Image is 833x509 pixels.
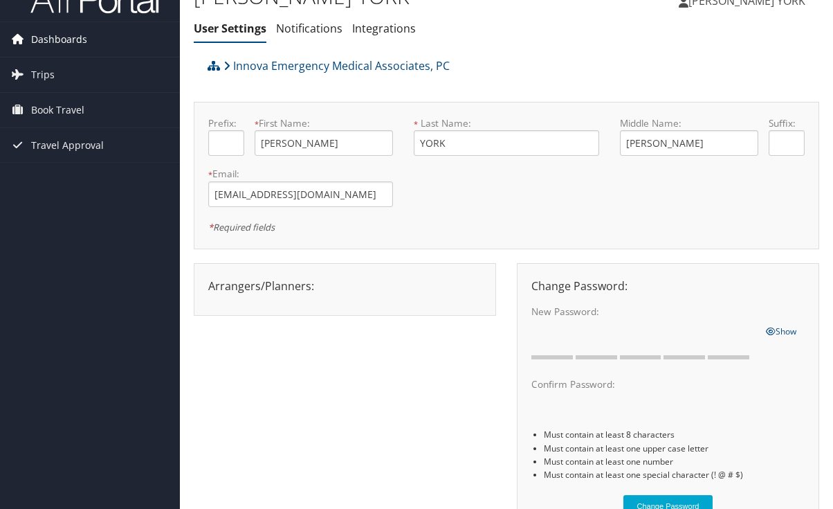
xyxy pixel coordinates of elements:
label: Email: [208,167,393,181]
li: Must contain at least one special character (! @ # $) [544,468,805,481]
span: Travel Approval [31,128,104,163]
span: Book Travel [31,93,84,127]
div: Change Password: [521,278,815,294]
label: First Name: [255,116,393,130]
span: Dashboards [31,22,87,57]
a: Innova Emergency Medical Associates, PC [223,52,450,80]
label: Last Name: [414,116,598,130]
li: Must contain at least one number [544,455,805,468]
a: Notifications [276,21,342,36]
li: Must contain at least one upper case letter [544,442,805,455]
li: Must contain at least 8 characters [544,428,805,441]
div: Arrangers/Planners: [198,278,492,294]
a: Integrations [352,21,416,36]
a: User Settings [194,21,266,36]
label: Middle Name: [620,116,758,130]
label: New Password: [531,305,756,319]
span: Show [766,325,796,337]
label: Prefix: [208,116,244,130]
a: Show [766,323,796,338]
span: Trips [31,57,55,92]
label: Confirm Password: [531,377,756,391]
label: Suffix: [769,116,805,130]
em: Required fields [208,221,275,233]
